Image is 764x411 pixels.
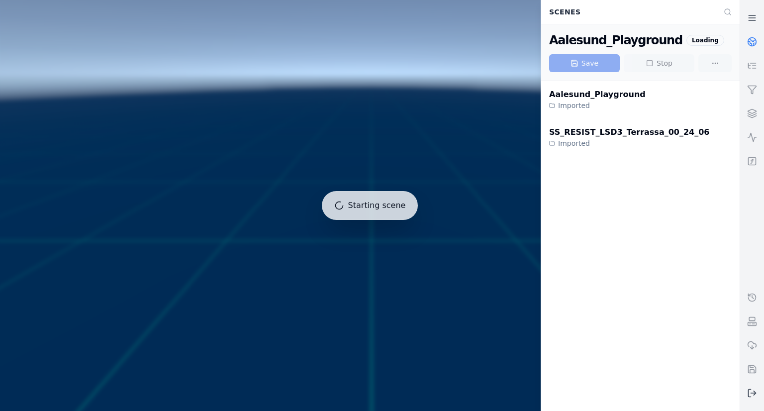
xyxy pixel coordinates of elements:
div: Aalesund_Playground [549,32,682,48]
div: Loading [686,35,724,46]
div: Imported [549,138,709,148]
div: SS_RESIST_LSD3_Terrassa_00_24_06 [549,126,709,138]
div: Scenes [543,2,718,21]
div: Imported [549,101,646,110]
div: Aalesund_Playground [549,89,646,101]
